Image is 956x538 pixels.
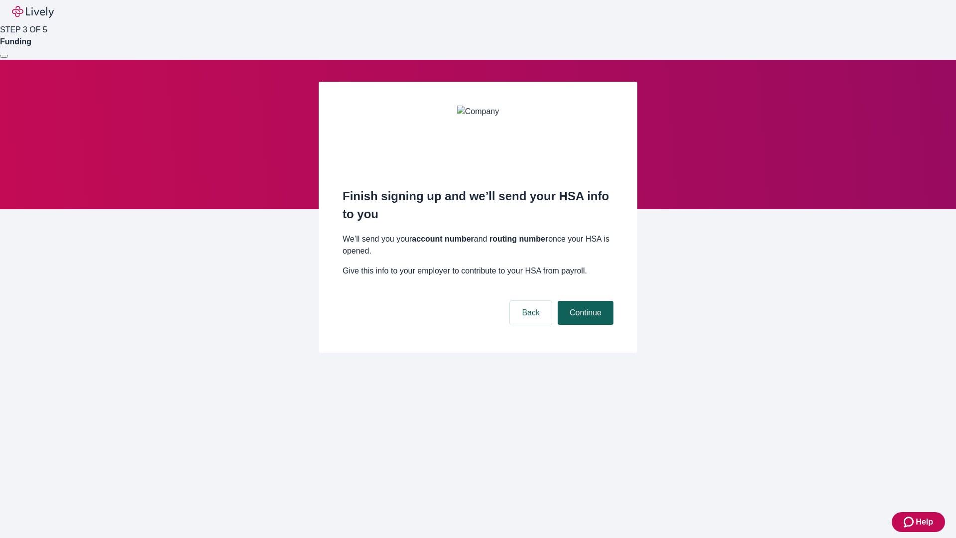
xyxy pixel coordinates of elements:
[457,106,499,165] img: Company
[343,265,613,277] p: Give this info to your employer to contribute to your HSA from payroll.
[558,301,613,325] button: Continue
[343,187,613,223] h2: Finish signing up and we’ll send your HSA info to you
[489,235,548,243] strong: routing number
[343,233,613,257] p: We’ll send you your and once your HSA is opened.
[12,6,54,18] img: Lively
[412,235,474,243] strong: account number
[904,516,916,528] svg: Zendesk support icon
[892,512,945,532] button: Zendesk support iconHelp
[916,516,933,528] span: Help
[510,301,552,325] button: Back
